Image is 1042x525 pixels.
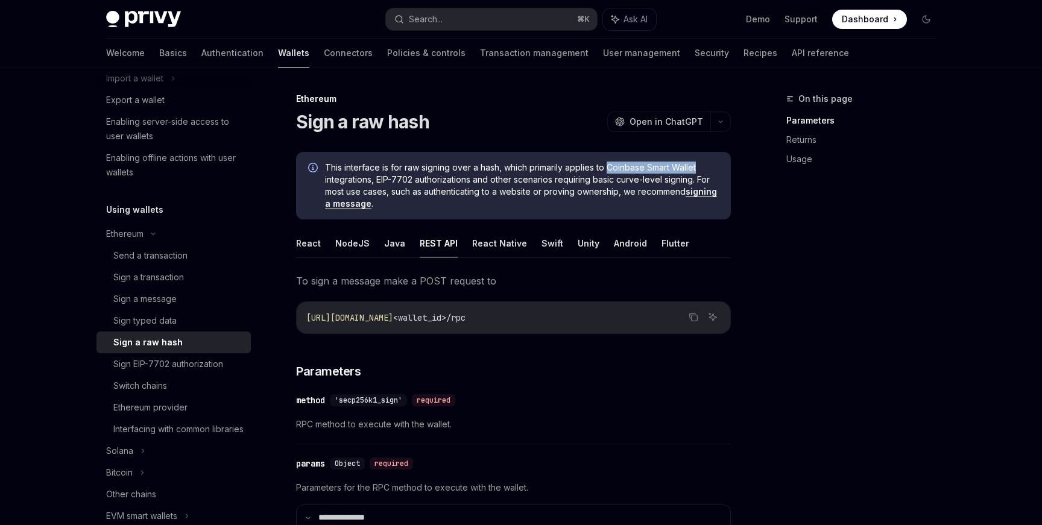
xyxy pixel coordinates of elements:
div: Ethereum [106,227,144,241]
a: Send a transaction [96,245,251,266]
button: Java [384,229,405,257]
div: required [412,394,455,406]
div: Enabling server-side access to user wallets [106,115,244,143]
button: Ask AI [603,8,656,30]
div: method [296,394,325,406]
img: dark logo [106,11,181,28]
span: 'secp256k1_sign' [335,395,402,405]
a: Enabling offline actions with user wallets [96,147,251,183]
h5: Using wallets [106,203,163,217]
span: Parameters [296,363,361,380]
a: Policies & controls [387,39,466,68]
button: Flutter [662,229,689,257]
a: Sign a message [96,288,251,310]
span: Ask AI [624,13,648,25]
a: Export a wallet [96,89,251,111]
a: Sign typed data [96,310,251,332]
button: Open in ChatGPT [607,112,710,132]
button: NodeJS [335,229,370,257]
a: Support [785,13,818,25]
div: Switch chains [113,379,167,393]
div: params [296,457,325,470]
a: Usage [786,149,946,169]
a: Connectors [324,39,373,68]
div: Enabling offline actions with user wallets [106,151,244,180]
a: Dashboard [832,10,907,29]
div: EVM smart wallets [106,509,177,523]
div: Export a wallet [106,93,165,107]
span: Open in ChatGPT [630,116,703,128]
span: This interface is for raw signing over a hash, which primarily applies to Coinbase Smart Wallet i... [325,162,719,210]
a: Interfacing with common libraries [96,418,251,440]
a: Sign EIP-7702 authorization [96,353,251,375]
a: Sign a transaction [96,266,251,288]
div: Ethereum provider [113,400,188,415]
a: Authentication [201,39,264,68]
svg: Info [308,163,320,175]
a: Ethereum provider [96,397,251,418]
a: User management [603,39,680,68]
span: Object [335,459,360,468]
a: Wallets [278,39,309,68]
a: Returns [786,130,946,149]
div: Sign a transaction [113,270,184,285]
div: Interfacing with common libraries [113,422,244,436]
button: React [296,229,321,257]
button: Copy the contents from the code block [686,309,701,325]
button: Android [614,229,647,257]
a: Security [695,39,729,68]
a: Switch chains [96,375,251,397]
a: Enabling server-side access to user wallets [96,111,251,147]
span: <wallet_id>/rpc [393,312,466,323]
div: Bitcoin [106,465,133,480]
a: API reference [792,39,849,68]
a: Basics [159,39,187,68]
a: Demo [746,13,770,25]
div: Send a transaction [113,248,188,263]
span: ⌘ K [577,14,590,24]
button: Ask AI [705,309,721,325]
a: Parameters [786,111,946,130]
div: Search... [409,12,443,27]
div: Sign typed data [113,313,177,328]
span: [URL][DOMAIN_NAME] [306,312,393,323]
button: Search...⌘K [386,8,597,30]
span: Dashboard [842,13,888,25]
button: Unity [578,229,599,257]
div: Sign a raw hash [113,335,183,350]
button: REST API [420,229,458,257]
a: Other chains [96,483,251,505]
div: Sign EIP-7702 authorization [113,357,223,371]
button: Swift [542,229,563,257]
a: Transaction management [480,39,589,68]
h1: Sign a raw hash [296,111,429,133]
a: Sign a raw hash [96,332,251,353]
div: Ethereum [296,93,731,105]
button: React Native [472,229,527,257]
a: Recipes [744,39,777,68]
div: Solana [106,444,133,458]
button: Toggle dark mode [917,10,936,29]
span: To sign a message make a POST request to [296,272,731,289]
span: Parameters for the RPC method to execute with the wallet. [296,480,731,495]
div: required [370,457,413,470]
a: Welcome [106,39,145,68]
span: RPC method to execute with the wallet. [296,417,731,432]
div: Sign a message [113,292,177,306]
div: Other chains [106,487,156,501]
span: On this page [798,92,853,106]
